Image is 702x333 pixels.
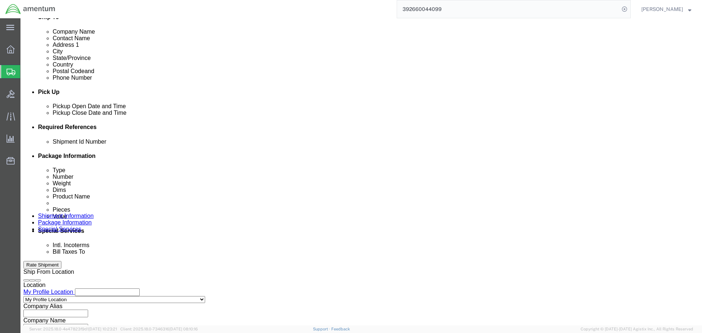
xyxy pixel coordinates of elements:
input: Search for shipment number, reference number [397,0,619,18]
a: Feedback [331,327,350,331]
span: [DATE] 08:10:16 [169,327,198,331]
span: Client: 2025.18.0-7346316 [120,327,198,331]
iframe: FS Legacy Container [20,18,702,325]
span: Server: 2025.18.0-4e47823f9d1 [29,327,117,331]
a: Support [313,327,331,331]
button: [PERSON_NAME] [641,5,692,14]
span: [DATE] 10:23:21 [88,327,117,331]
img: logo [5,4,56,15]
span: Nick Riddle [641,5,683,13]
span: Copyright © [DATE]-[DATE] Agistix Inc., All Rights Reserved [581,326,693,332]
